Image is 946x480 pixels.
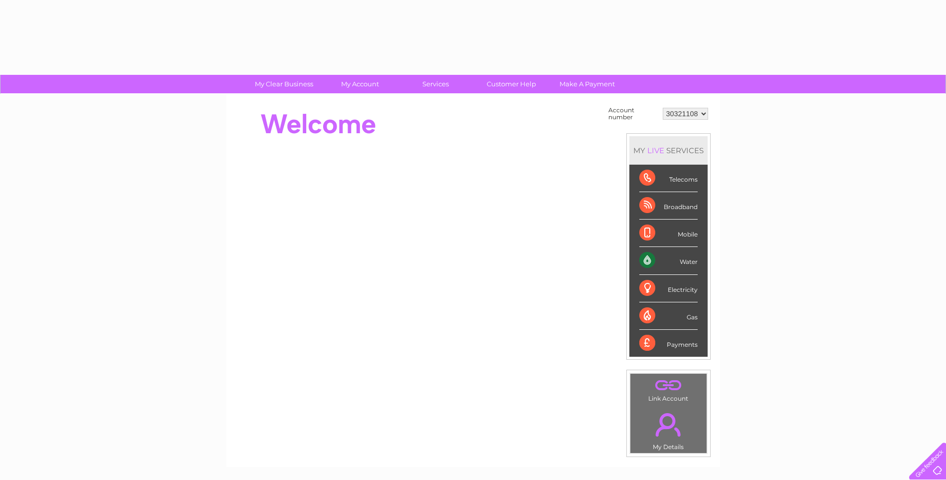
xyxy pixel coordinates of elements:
div: Mobile [639,220,698,247]
div: Telecoms [639,165,698,192]
div: Payments [639,330,698,357]
div: MY SERVICES [629,136,708,165]
a: . [633,376,704,394]
td: Link Account [630,373,707,405]
td: Account number [606,104,660,123]
a: Make A Payment [546,75,628,93]
a: My Clear Business [243,75,325,93]
a: My Account [319,75,401,93]
div: Water [639,247,698,274]
a: . [633,407,704,442]
a: Services [394,75,477,93]
div: Electricity [639,275,698,302]
div: Gas [639,302,698,330]
a: Customer Help [470,75,553,93]
div: LIVE [645,146,666,155]
td: My Details [630,405,707,454]
div: Broadband [639,192,698,220]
